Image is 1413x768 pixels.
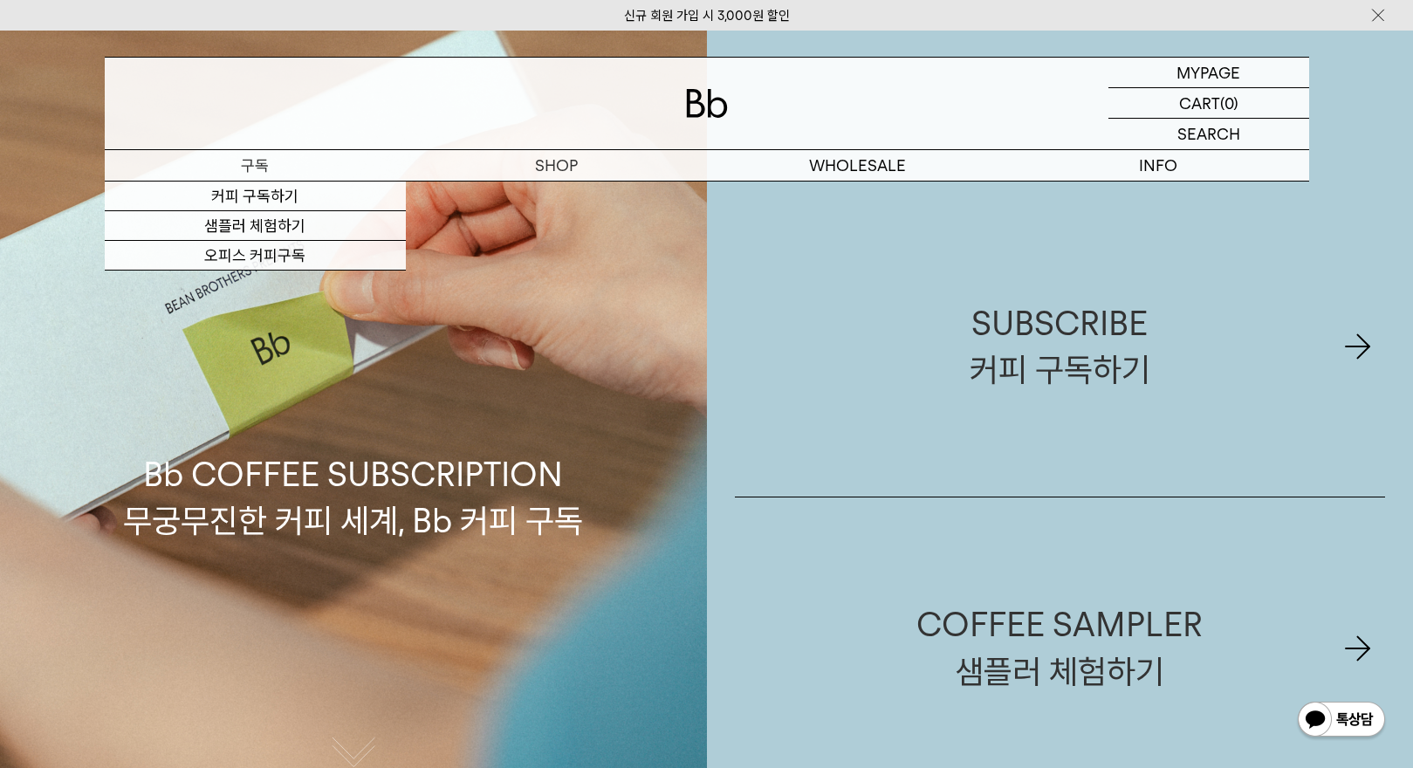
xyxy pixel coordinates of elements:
[105,211,406,241] a: 샘플러 체험하기
[1220,88,1238,118] p: (0)
[105,241,406,271] a: 오피스 커피구독
[1108,88,1309,119] a: CART (0)
[970,300,1150,393] div: SUBSCRIBE 커피 구독하기
[916,601,1203,694] div: COFFEE SAMPLER 샘플러 체험하기
[105,150,406,181] a: 구독
[123,285,583,544] p: Bb COFFEE SUBSCRIPTION 무궁무진한 커피 세계, Bb 커피 구독
[406,150,707,181] a: SHOP
[1296,700,1387,742] img: 카카오톡 채널 1:1 채팅 버튼
[1177,119,1240,149] p: SEARCH
[1108,58,1309,88] a: MYPAGE
[1008,150,1309,181] p: INFO
[735,196,1386,497] a: SUBSCRIBE커피 구독하기
[1176,58,1240,87] p: MYPAGE
[624,8,790,24] a: 신규 회원 가입 시 3,000원 할인
[1179,88,1220,118] p: CART
[707,150,1008,181] p: WHOLESALE
[105,182,406,211] a: 커피 구독하기
[686,89,728,118] img: 로고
